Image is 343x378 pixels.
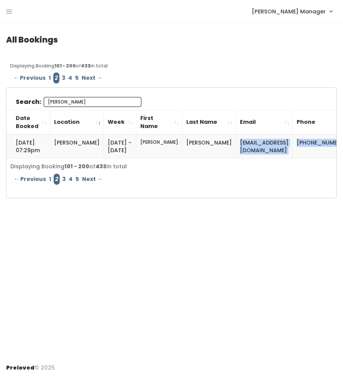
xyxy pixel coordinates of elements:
a: Page 5 [74,174,80,185]
div: Pagination [10,174,333,185]
td: [PERSON_NAME] [50,135,104,159]
div: © 2025 [6,358,55,372]
a: ← Previous [12,72,47,84]
span: [PERSON_NAME] Manager [252,7,326,16]
a: Page 3 [61,174,67,185]
b: 101 - 200 [54,62,76,69]
a: Page 1 [48,174,53,185]
td: [DATE] 07:29pm [7,135,50,159]
input: Search: [44,97,141,107]
th: Email: activate to sort column ascending [236,110,293,135]
a: Page 5 [74,72,80,84]
div: Displaying Booking of in total [10,163,333,171]
td: [PERSON_NAME] [136,135,182,159]
span: Preloved [6,364,34,371]
b: 433 [95,163,107,170]
a: Page 4 [67,72,74,84]
a: Page 4 [67,174,74,185]
a: Page 3 [60,72,67,84]
a: Page 1 [47,72,53,84]
em: Page 2 [53,72,59,84]
b: 101 - 200 [64,163,89,170]
th: Location: activate to sort column ascending [50,110,104,135]
th: Week: activate to sort column ascending [104,110,136,135]
a: [PERSON_NAME] Manager [244,3,340,20]
td: [EMAIL_ADDRESS][DOMAIN_NAME] [236,135,293,159]
div: Displaying Booking of in total [10,62,333,69]
a: Next → [80,72,103,84]
th: Date Booked: activate to sort column ascending [7,110,50,135]
label: Search: [16,97,141,107]
th: Last Name: activate to sort column ascending [182,110,236,135]
a: Next → [80,174,104,185]
a: ← Previous [12,174,48,185]
b: 433 [81,62,90,69]
div: Pagination [10,72,333,84]
em: Page 2 [54,174,60,185]
td: [DATE] - [DATE] [104,135,136,159]
td: [PERSON_NAME] [182,135,236,159]
th: First Name: activate to sort column ascending [136,110,182,135]
h4: All Bookings [6,35,337,44]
